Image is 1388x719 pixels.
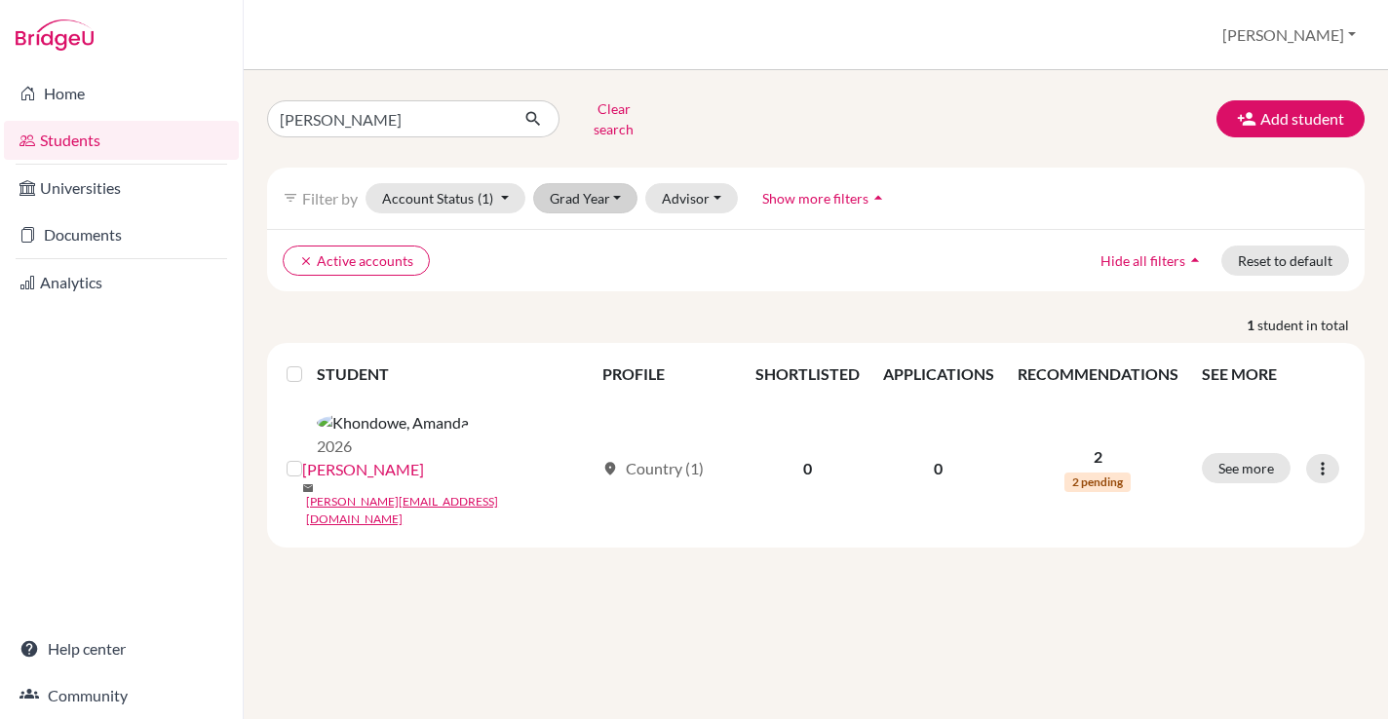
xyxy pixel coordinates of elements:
th: SHORTLISTED [744,351,871,397]
a: Documents [4,215,239,254]
a: Help center [4,629,239,668]
a: Home [4,74,239,113]
td: 0 [744,397,871,540]
button: See more [1202,453,1291,483]
button: clearActive accounts [283,246,430,276]
a: Students [4,121,239,160]
a: Analytics [4,263,239,302]
button: Advisor [645,183,738,213]
button: Account Status(1) [366,183,525,213]
span: mail [302,482,314,494]
a: [PERSON_NAME] [302,458,424,481]
img: Bridge-U [16,19,94,51]
i: arrow_drop_up [868,188,888,208]
td: 0 [871,397,1006,540]
button: Hide all filtersarrow_drop_up [1084,246,1221,276]
button: Grad Year [533,183,638,213]
th: SEE MORE [1190,351,1357,397]
button: Clear search [559,94,668,144]
button: [PERSON_NAME] [1214,17,1365,54]
div: Country (1) [602,457,704,480]
th: APPLICATIONS [871,351,1006,397]
i: clear [299,254,313,268]
span: Show more filters [762,190,868,207]
i: filter_list [283,190,298,206]
span: 2 pending [1064,473,1131,492]
a: Universities [4,169,239,208]
span: student in total [1257,315,1365,335]
i: arrow_drop_up [1185,250,1205,270]
th: PROFILE [591,351,744,397]
img: Khondowe, Amanda [317,411,469,435]
a: Community [4,676,239,715]
span: (1) [478,190,493,207]
span: Hide all filters [1100,252,1185,269]
input: Find student by name... [267,100,509,137]
th: STUDENT [317,351,591,397]
button: Reset to default [1221,246,1349,276]
p: 2 [1018,445,1178,469]
th: RECOMMENDATIONS [1006,351,1190,397]
strong: 1 [1247,315,1257,335]
span: Filter by [302,189,358,208]
button: Show more filtersarrow_drop_up [746,183,905,213]
p: 2026 [317,435,469,458]
span: location_on [602,461,618,476]
a: [PERSON_NAME][EMAIL_ADDRESS][DOMAIN_NAME] [306,493,594,528]
button: Add student [1216,100,1365,137]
